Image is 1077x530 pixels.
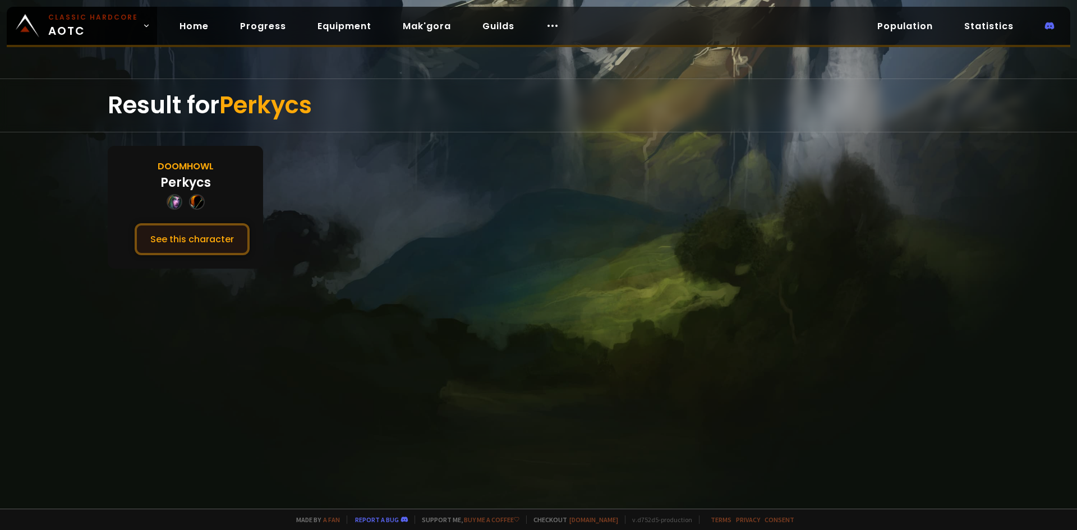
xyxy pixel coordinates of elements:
a: Privacy [736,515,760,524]
span: Made by [289,515,340,524]
a: Progress [231,15,295,38]
small: Classic Hardcore [48,12,138,22]
a: Classic HardcoreAOTC [7,7,157,45]
a: Guilds [473,15,523,38]
a: Terms [711,515,731,524]
a: Mak'gora [394,15,460,38]
a: Population [868,15,942,38]
a: Home [171,15,218,38]
a: Consent [765,515,794,524]
a: a fan [323,515,340,524]
a: Statistics [955,15,1023,38]
div: Result for [108,79,969,132]
span: Perkycs [219,89,312,122]
button: See this character [135,223,250,255]
span: v. d752d5 - production [625,515,692,524]
a: Equipment [309,15,380,38]
span: AOTC [48,12,138,39]
a: [DOMAIN_NAME] [569,515,618,524]
span: Checkout [526,515,618,524]
div: Doomhowl [158,159,214,173]
a: Buy me a coffee [464,515,519,524]
span: Support me, [415,515,519,524]
a: Report a bug [355,515,399,524]
div: Perkycs [160,173,211,192]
